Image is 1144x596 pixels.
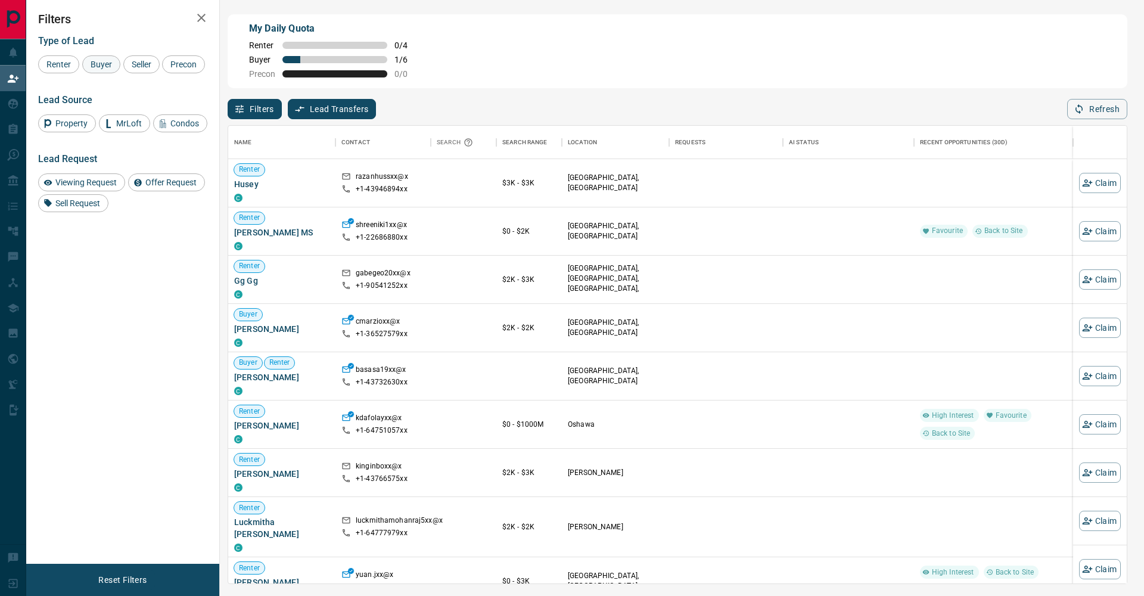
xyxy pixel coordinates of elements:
span: Husey [234,178,329,190]
span: Renter [249,41,275,50]
button: Reset Filters [91,570,154,590]
p: [GEOGRAPHIC_DATA], [GEOGRAPHIC_DATA], [GEOGRAPHIC_DATA], [GEOGRAPHIC_DATA] [568,263,663,305]
p: kdafolayxx@x [356,413,402,426]
p: [PERSON_NAME] [568,468,663,478]
div: MrLoft [99,114,150,132]
p: +1- 43732630xx [356,377,408,387]
p: $2K - $2K [502,322,556,333]
span: Buyer [234,358,262,368]
p: [GEOGRAPHIC_DATA], [GEOGRAPHIC_DATA] [568,318,663,338]
div: Seller [123,55,160,73]
div: Name [228,126,335,159]
button: Lead Transfers [288,99,377,119]
p: [GEOGRAPHIC_DATA], [GEOGRAPHIC_DATA] [568,571,663,591]
span: Buyer [234,309,262,319]
div: Contact [335,126,431,159]
span: Gg Gg [234,275,329,287]
div: Property [38,114,96,132]
p: [GEOGRAPHIC_DATA], [GEOGRAPHIC_DATA] [568,221,663,241]
span: Buyer [86,60,116,69]
span: High Interest [927,567,979,578]
div: Recent Opportunities (30d) [914,126,1073,159]
span: Back to Site [927,429,975,439]
span: Back to Site [980,226,1028,236]
button: Claim [1079,318,1121,338]
span: [PERSON_NAME] [234,371,329,383]
p: +1- 36527579xx [356,329,408,339]
span: Renter [234,406,265,417]
div: Search [437,126,476,159]
span: [PERSON_NAME] [234,420,329,432]
div: Viewing Request [38,173,125,191]
div: Recent Opportunities (30d) [920,126,1008,159]
div: condos.ca [234,194,243,202]
p: +1- 20443036xx [356,582,408,592]
span: Renter [234,164,265,175]
div: Sell Request [38,194,108,212]
div: condos.ca [234,483,243,492]
p: shreeniki1xx@x [356,220,407,232]
div: Condos [153,114,207,132]
div: condos.ca [234,435,243,443]
button: Claim [1079,559,1121,579]
span: Back to Site [991,567,1039,578]
p: $0 - $1000M [502,419,556,430]
span: Offer Request [141,178,201,187]
span: MrLoft [112,119,146,128]
p: $2K - $3K [502,467,556,478]
span: Luckmitha [PERSON_NAME] [234,516,329,540]
span: [PERSON_NAME] [234,576,329,588]
span: Lead Source [38,94,92,105]
p: $3K - $3K [502,178,556,188]
div: Location [568,126,597,159]
p: My Daily Quota [249,21,421,36]
button: Refresh [1067,99,1127,119]
p: razanhussxx@x [356,172,408,184]
p: gabegeo20xx@x [356,268,411,281]
div: condos.ca [234,387,243,395]
div: Requests [675,126,705,159]
div: Name [234,126,252,159]
button: Claim [1079,462,1121,483]
p: basasa19xx@x [356,365,406,377]
span: Property [51,119,92,128]
div: Search Range [502,126,548,159]
p: kinginboxx@x [356,461,402,474]
span: Sell Request [51,198,104,208]
p: Oshawa [568,420,663,430]
button: Claim [1079,221,1121,241]
div: Offer Request [128,173,205,191]
p: +1- 64777979xx [356,528,408,538]
p: $2K - $2K [502,521,556,532]
div: Renter [38,55,79,73]
div: Contact [341,126,370,159]
span: Renter [234,261,265,271]
p: luckmithamohanraj5xx@x [356,516,443,528]
span: Renter [234,455,265,465]
div: Location [562,126,669,159]
div: Requests [669,126,783,159]
p: [PERSON_NAME] [568,522,663,532]
div: Buyer [82,55,120,73]
p: cmarzioxx@x [356,316,400,329]
p: +1- 22686880xx [356,232,408,243]
span: [PERSON_NAME] [234,468,329,480]
div: condos.ca [234,290,243,299]
span: 0 / 0 [394,69,421,79]
p: +1- 43766575xx [356,474,408,484]
span: Precon [249,69,275,79]
span: Favourite [991,411,1031,421]
p: $2K - $3K [502,274,556,285]
h2: Filters [38,12,207,26]
div: condos.ca [234,242,243,250]
span: Renter [265,358,295,368]
span: 1 / 6 [394,55,421,64]
span: [PERSON_NAME] MS [234,226,329,238]
p: +1- 90541252xx [356,281,408,291]
p: yuan.jxx@x [356,570,393,582]
button: Claim [1079,511,1121,531]
span: High Interest [927,411,979,421]
div: Precon [162,55,205,73]
span: Renter [234,563,265,573]
div: condos.ca [234,339,243,347]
